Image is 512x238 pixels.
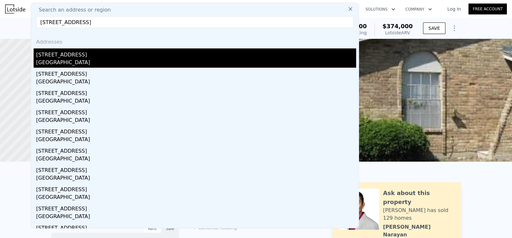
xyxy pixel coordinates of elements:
div: [STREET_ADDRESS] [36,48,356,59]
div: [GEOGRAPHIC_DATA] [36,97,356,106]
div: Addresses [34,33,356,48]
div: Rent [143,225,161,233]
div: [STREET_ADDRESS] [36,106,356,116]
div: [GEOGRAPHIC_DATA] [36,174,356,183]
div: [STREET_ADDRESS] [36,125,356,136]
div: [GEOGRAPHIC_DATA] [36,193,356,202]
div: Sale [161,225,179,233]
div: [STREET_ADDRESS] [36,202,356,213]
button: Solutions [360,4,400,15]
button: Show Options [448,22,461,35]
a: Free Account [468,4,507,14]
div: [STREET_ADDRESS] [36,183,356,193]
img: Lotside [5,4,25,13]
span: $374,000 [382,23,413,30]
div: [GEOGRAPHIC_DATA] [36,59,356,68]
div: [STREET_ADDRESS] [36,68,356,78]
div: [PERSON_NAME] has sold 129 homes [383,207,454,222]
button: SAVE [423,22,445,34]
input: Enter an address, city, region, neighborhood or zip code [36,16,354,28]
div: Ask about this property [383,189,454,207]
div: [GEOGRAPHIC_DATA] [36,116,356,125]
div: [STREET_ADDRESS] [36,145,356,155]
div: [STREET_ADDRESS] [36,164,356,174]
div: [STREET_ADDRESS] [36,222,356,232]
div: [GEOGRAPHIC_DATA] [36,155,356,164]
button: Company [400,4,437,15]
a: Log In [440,6,468,12]
div: [GEOGRAPHIC_DATA] [36,136,356,145]
div: [GEOGRAPHIC_DATA] [36,78,356,87]
span: Search an address or region [34,6,111,14]
div: [GEOGRAPHIC_DATA] [36,213,356,222]
div: [STREET_ADDRESS] [36,87,356,97]
div: Lotside ARV [382,30,413,36]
